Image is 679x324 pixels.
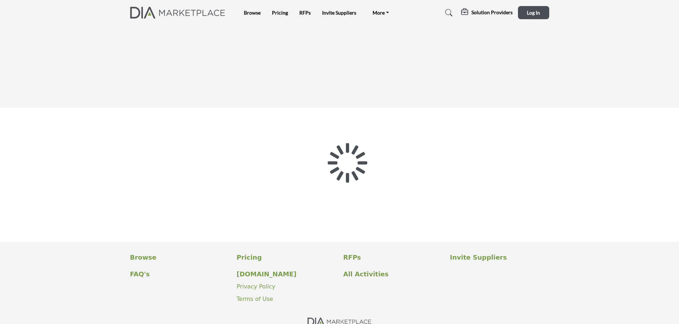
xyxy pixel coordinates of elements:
[237,296,273,302] a: Terms of Use
[518,6,549,19] button: Log In
[368,8,394,18] a: More
[450,253,549,262] a: Invite Suppliers
[130,269,229,279] a: FAQ's
[244,10,261,16] a: Browse
[299,10,311,16] a: RFPs
[130,7,229,18] img: Site Logo
[438,7,457,18] a: Search
[322,10,356,16] a: Invite Suppliers
[237,269,336,279] a: [DOMAIN_NAME]
[237,253,336,262] a: Pricing
[471,9,513,16] h5: Solution Providers
[527,10,540,16] span: Log In
[272,10,288,16] a: Pricing
[130,253,229,262] a: Browse
[343,253,443,262] a: RFPs
[461,9,513,17] div: Solution Providers
[237,283,276,290] a: Privacy Policy
[343,269,443,279] a: All Activities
